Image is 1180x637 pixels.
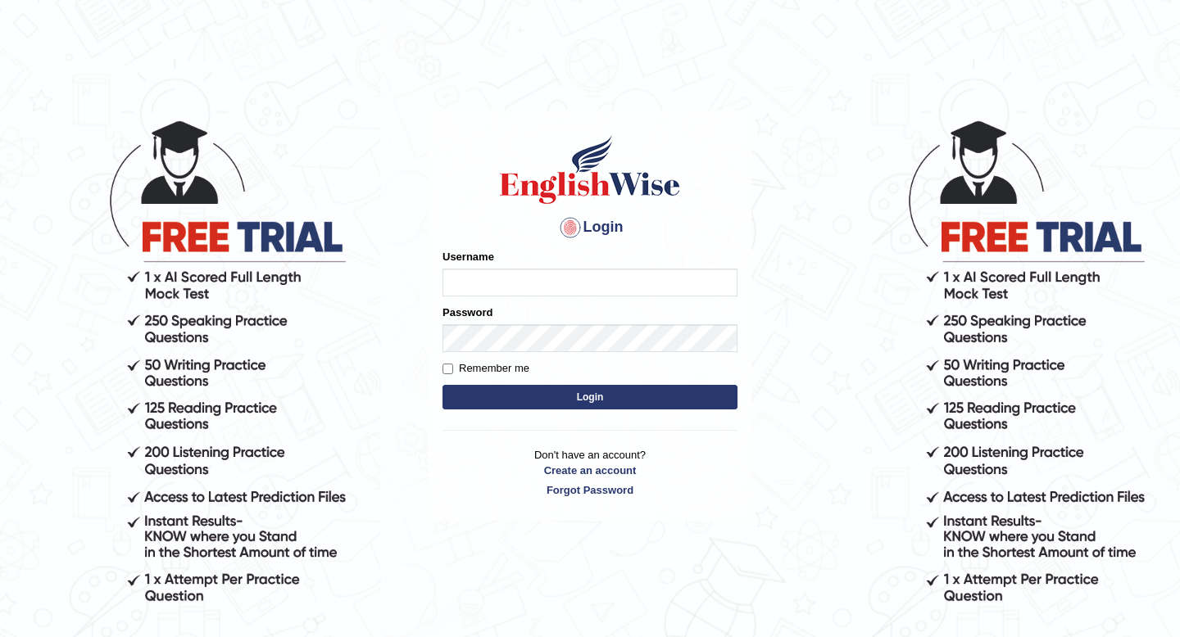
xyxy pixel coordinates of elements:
img: Logo of English Wise sign in for intelligent practice with AI [497,133,683,206]
label: Remember me [442,360,529,377]
p: Don't have an account? [442,447,737,498]
input: Remember me [442,364,453,374]
a: Create an account [442,463,737,478]
label: Username [442,249,494,264]
a: Forgot Password [442,482,737,498]
h4: Login [442,215,737,241]
label: Password [442,305,492,320]
button: Login [442,385,737,409]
